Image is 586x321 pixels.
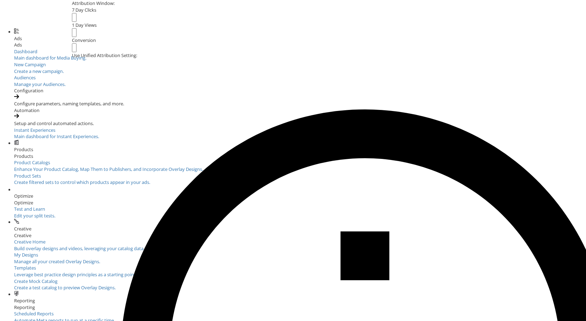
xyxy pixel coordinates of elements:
[14,173,586,179] div: Product Sets
[14,232,586,239] div: Creative
[14,284,586,291] div: Create a test catalog to preview Overlay Designs.
[14,61,586,68] div: New Campaign
[14,258,586,265] div: Manage all your created Overlay Designs.
[14,100,586,107] div: Configure parameters, naming templates, and more.
[14,179,586,186] div: Create filtered sets to control which products appear in your ads.
[14,81,586,88] div: Manage your Audiences.
[14,55,586,61] div: Main dashboard for Media Buying.
[14,206,102,212] div: Test and Learn
[14,278,586,285] div: Create Mock Catalog
[14,146,33,153] span: Products
[14,133,586,140] div: Main dashboard for Instant Experiences.
[14,252,586,265] a: My DesignsManage all your created Overlay Designs.
[72,7,96,13] span: 7 Day Clicks
[14,74,586,87] a: AudiencesManage your Audiences.
[72,52,137,59] label: Use Unified Attribution Setting:
[14,153,586,160] div: Products
[14,48,586,61] a: DashboardMain dashboard for Media Buying.
[14,206,102,219] a: Test and LearnEdit your split tests.
[14,48,586,55] div: Dashboard
[14,226,31,232] span: Creative
[14,199,586,206] div: Optimize
[14,120,586,127] div: Setup and control automated actions.
[14,68,586,75] div: Create a new campaign.
[14,278,586,291] a: Create Mock CatalogCreate a test catalog to preview Overlay Designs.
[14,159,586,172] a: Product CatalogsEnhance Your Product Catalog, Map Them to Publishers, and Incorporate Overlay Des...
[14,252,586,258] div: My Designs
[14,42,586,48] div: Ads
[14,127,586,140] a: Instant ExperiencesMain dashboard for Instant Experiences.
[14,265,586,278] a: TemplatesLeverage best practice design principles as a starting point for overlay designs.
[14,87,586,94] div: Configuration
[72,37,96,43] span: Conversion
[14,166,586,173] div: Enhance Your Product Catalog, Map Them to Publishers, and Incorporate Overlay Designs.
[14,239,586,252] a: Creative HomeBuild overlay designs and videos, leveraging your catalog data.
[14,297,35,304] span: Reporting
[14,107,586,114] div: Automation
[14,310,586,317] div: Scheduled Reports
[14,265,586,271] div: Templates
[14,304,586,311] div: Reporting
[14,61,586,74] a: New CampaignCreate a new campaign.
[72,22,97,28] span: 1 Day Views
[14,245,586,252] div: Build overlay designs and videos, leveraging your catalog data.
[14,239,586,245] div: Creative Home
[14,35,22,42] span: Ads
[14,193,33,199] span: Optimize
[14,159,586,166] div: Product Catalogs
[14,127,586,134] div: Instant Experiences
[14,212,102,219] div: Edit your split tests.
[14,74,586,81] div: Audiences
[14,173,586,186] a: Product SetsCreate filtered sets to control which products appear in your ads.
[14,271,586,278] div: Leverage best practice design principles as a starting point for overlay designs.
